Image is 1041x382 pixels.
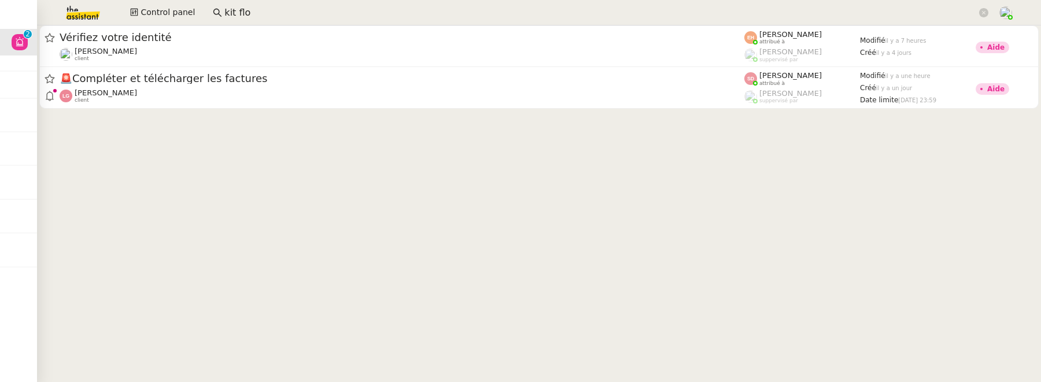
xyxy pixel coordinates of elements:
img: svg [60,90,72,102]
img: svg [744,72,757,85]
img: users%2FtFhOaBya8rNVU5KG7br7ns1BCvi2%2Favatar%2Faa8c47da-ee6c-4101-9e7d-730f2e64f978 [60,48,72,61]
div: Aide [987,86,1005,92]
span: [PERSON_NAME] [75,47,137,55]
span: Créé [860,49,876,57]
span: Créé [860,84,876,92]
span: il y a un jour [876,85,912,91]
div: Aide [987,44,1005,51]
span: [PERSON_NAME] [759,71,822,80]
app-user-label: attribué à [744,71,860,86]
span: il y a une heure [885,73,931,79]
span: Vérifiez votre identité [60,32,744,43]
app-user-detailed-label: client [60,47,744,62]
app-user-label: suppervisé par [744,89,860,104]
input: Rechercher [224,5,977,21]
span: Modifié [860,36,885,44]
img: svg [744,31,757,44]
span: attribué à [759,39,785,45]
span: Control panel [141,6,195,19]
span: Compléter et télécharger les factures [60,73,744,84]
p: 2 [25,30,30,40]
span: [PERSON_NAME] [75,88,137,97]
span: [PERSON_NAME] [759,47,822,56]
app-user-label: attribué à [744,30,860,45]
img: users%2FoFdbodQ3TgNoWt9kP3GXAs5oaCq1%2Favatar%2Fprofile-pic.png [744,90,757,103]
img: users%2FyQfMwtYgTqhRP2YHWHmG2s2LYaD3%2Favatar%2Fprofile-pic.png [744,49,757,61]
button: Control panel [123,5,202,21]
span: 🚨 [60,72,72,84]
span: client [75,55,89,62]
span: il y a 7 heures [885,38,926,44]
span: [PERSON_NAME] [759,89,822,98]
span: [DATE] 23:59 [898,97,936,103]
nz-badge-sup: 2 [24,30,32,38]
app-user-label: suppervisé par [744,47,860,62]
span: Date limite [860,96,898,104]
span: [PERSON_NAME] [759,30,822,39]
span: client [75,97,89,103]
span: suppervisé par [759,57,798,63]
app-user-detailed-label: client [60,88,744,103]
span: attribué à [759,80,785,87]
span: suppervisé par [759,98,798,104]
span: Modifié [860,72,885,80]
img: users%2FoFdbodQ3TgNoWt9kP3GXAs5oaCq1%2Favatar%2Fprofile-pic.png [999,6,1012,19]
span: il y a 4 jours [876,50,911,56]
